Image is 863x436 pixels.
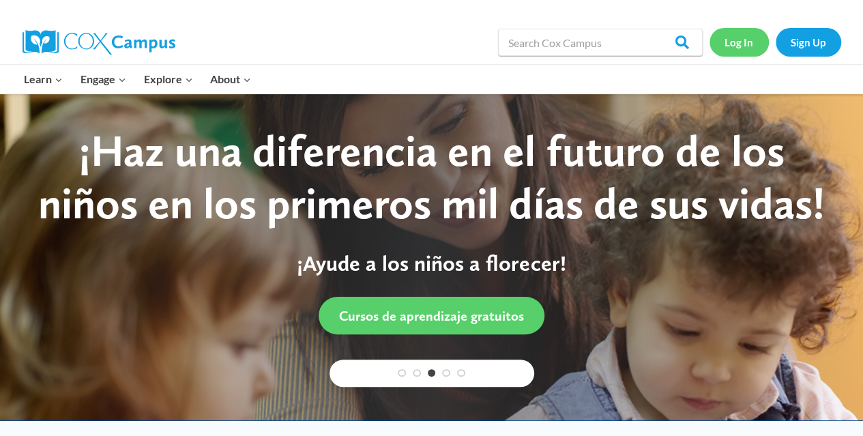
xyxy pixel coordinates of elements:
button: Child menu of Explore [135,65,202,93]
nav: Primary Navigation [16,65,260,93]
button: Child menu of Learn [16,65,72,93]
a: Cursos de aprendizaje gratuitos [319,297,544,334]
a: Sign Up [776,28,841,56]
a: 2 [413,369,421,377]
img: Cox Campus [23,30,175,55]
p: ¡Ayude a los niños a florecer! [27,250,836,276]
span: Cursos de aprendizaje gratuitos [339,308,524,324]
a: 1 [398,369,406,377]
a: 4 [442,369,450,377]
a: Log In [710,28,769,56]
button: Child menu of About [201,65,260,93]
nav: Secondary Navigation [710,28,841,56]
input: Search Cox Campus [498,29,703,56]
a: 5 [457,369,465,377]
button: Child menu of Engage [72,65,135,93]
div: ¡Haz una diferencia en el futuro de los niños en los primeros mil días de sus vidas! [27,125,836,230]
a: 3 [428,369,436,377]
